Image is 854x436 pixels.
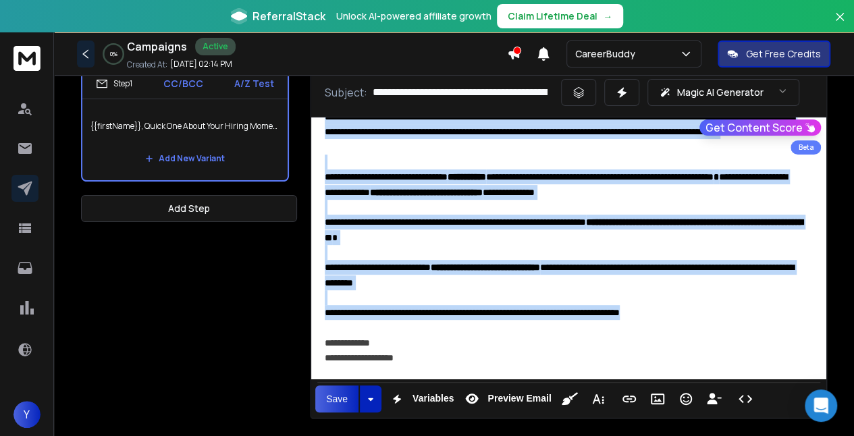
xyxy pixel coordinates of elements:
p: CareerBuddy [575,47,641,61]
p: Created At: [127,59,167,70]
span: Preview Email [485,393,554,404]
p: Subject: [325,84,367,101]
button: Add Step [81,195,297,222]
button: Claim Lifetime Deal→ [497,4,623,28]
p: Magic AI Generator [676,86,763,99]
button: Insert Image (Ctrl+P) [645,385,670,412]
button: Y [14,401,41,428]
span: Variables [410,393,457,404]
h1: Campaigns [127,38,187,55]
button: Variables [384,385,457,412]
button: Code View [732,385,758,412]
p: {{firstName}}, Quick One About Your Hiring Momentum [90,107,279,145]
p: 0 % [110,50,117,58]
div: Beta [791,140,821,155]
span: ReferralStack [252,8,325,24]
button: Clean HTML [557,385,583,412]
button: Magic AI Generator [647,79,799,106]
button: Insert Link (Ctrl+K) [616,385,642,412]
button: More Text [585,385,611,412]
span: → [603,9,612,23]
p: [DATE] 02:14 PM [170,59,232,70]
button: Close banner [831,8,849,40]
button: Preview Email [459,385,554,412]
li: Step1CC/BCCA/Z Test{{firstName}}, Quick One About Your Hiring MomentumAdd New Variant [81,67,289,182]
button: Get Free Credits [718,40,830,67]
button: Add New Variant [134,145,236,172]
div: Open Intercom Messenger [805,389,837,422]
button: Get Content Score [699,119,821,136]
p: A/Z Test [234,77,274,90]
p: Unlock AI-powered affiliate growth [336,9,491,23]
p: CC/BCC [163,77,203,90]
div: Active [195,38,236,55]
div: Step 1 [96,78,132,90]
button: Save [315,385,358,412]
p: Get Free Credits [746,47,821,61]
